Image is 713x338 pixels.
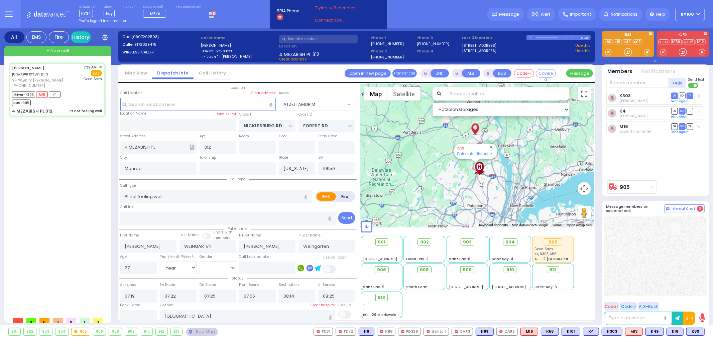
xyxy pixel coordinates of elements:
div: K58 [541,328,559,336]
label: Assigned [120,282,137,288]
a: History [71,31,91,43]
span: Yomi Sofer [619,114,648,119]
span: - [449,246,451,251]
a: Map View [120,70,152,76]
span: 901 [378,239,385,245]
span: 906 [377,267,386,273]
span: חיים הערש וויינגארטן [12,71,48,77]
label: First Name [120,233,139,238]
span: DR [671,108,678,114]
div: CHAIM HERSH WEINGARTEN [469,116,481,136]
span: Location [227,85,248,90]
label: Call back number [239,254,271,260]
label: P First Name [239,233,261,238]
span: - [363,307,365,312]
span: Patient info [224,226,251,231]
button: Show street map [364,87,387,101]
a: CAR2 [683,39,695,44]
img: red-radio-icon.svg [380,330,383,333]
span: - [492,275,494,280]
a: Send again [671,99,689,103]
button: Ky100 [676,8,705,21]
a: K18 [614,39,622,44]
label: Location Name [120,111,147,116]
div: Utility 1 [424,328,449,336]
div: 905 [72,328,90,335]
span: [STREET_ADDRESS][PERSON_NAME] [449,285,512,290]
label: EMS [602,33,654,38]
div: 909 [125,328,138,335]
button: Show satellite imagery [387,87,421,101]
button: Message [566,69,593,77]
label: Night unit [122,5,137,9]
div: 4 MEZABISH PL 312 [12,108,52,115]
span: BUS-905 [12,100,31,106]
div: BLS [541,328,559,336]
span: ✕ [99,64,102,70]
span: SO [679,93,686,99]
span: K4 [49,91,61,98]
button: Map camera controls [578,182,591,195]
a: M13 [633,39,642,44]
label: In Service [318,282,335,288]
label: Call Type [120,183,136,188]
img: red-radio-icon.svg [339,330,342,333]
div: 906 [93,328,106,335]
label: P Last Name [299,233,321,238]
div: BLS [562,328,580,336]
div: 903 [39,328,52,335]
span: BG - 29 Merriewold S. [363,312,401,317]
div: ALS [520,328,538,336]
label: Call Location [120,91,143,96]
a: Dispatch info [152,70,194,76]
button: Drag Pegman onto the map to open Street View [578,206,591,219]
div: All [4,31,24,43]
span: 0 [66,318,76,323]
span: 0 [93,318,103,323]
a: Connect Now [315,17,368,23]
span: - [449,275,451,280]
div: K18 [667,328,684,336]
span: ATZEI TAMURIM [279,98,355,111]
input: Search hospital [160,310,335,323]
div: 913 [171,328,183,335]
span: Chemy Schaffer [619,98,648,103]
span: - [406,246,408,251]
span: Good Sam [84,76,102,81]
img: red-radio-icon.svg [427,330,430,333]
div: 904 [55,328,69,335]
span: M16 [36,91,48,98]
div: BLS [686,328,705,336]
label: Destination [279,282,299,288]
label: En Route [160,282,175,288]
label: Areas [279,91,289,96]
label: WIRELESS CALLER [122,49,199,55]
div: 910 [141,328,153,335]
span: SO [679,108,686,114]
button: BUS [493,69,511,77]
button: Internal Chat 0 [665,204,705,213]
span: MF75 [150,11,160,16]
span: Phone 2 [371,48,414,54]
span: 904 [505,239,515,245]
div: K49 [645,328,664,336]
span: 0 [13,318,23,323]
span: - [449,280,451,285]
a: M16 [619,124,628,129]
button: +Add [669,78,686,88]
div: 901 [9,328,20,335]
label: EMS [317,192,336,201]
label: Street Address [120,134,146,139]
span: BRIA Phone [277,8,299,14]
div: 905 [544,238,562,246]
label: Use Callback [323,255,346,260]
span: - [449,251,451,257]
label: Pick up [338,303,351,308]
span: - [406,251,408,257]
label: Entry Code [318,134,337,139]
label: Gender [200,254,212,260]
button: Members [608,68,633,75]
span: - [363,251,365,257]
span: 7:19 AM [84,65,97,70]
div: Year/Month/Week/Day [160,254,197,260]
